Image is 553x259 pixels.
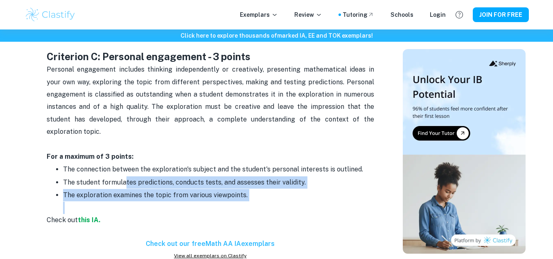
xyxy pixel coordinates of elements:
h6: Check out our free Math AA IA exemplars [47,239,374,249]
p: Review [294,10,322,19]
span: The student formulates predictions, conducts tests, and assesses their validity. [63,178,306,186]
a: Tutoring [343,10,374,19]
a: Schools [390,10,413,19]
p: Exemplars [240,10,278,19]
strong: Criterion C: Personal engagement - 3 points [47,51,251,62]
img: Thumbnail [403,49,526,254]
a: Login [430,10,446,19]
button: JOIN FOR FREE [473,7,529,22]
h6: Click here to explore thousands of marked IA, EE and TOK exemplars ! [2,31,551,40]
button: Help and Feedback [452,8,466,22]
span: The exploration examines the topic from various viewpoints. [63,191,248,199]
span: Check out [47,216,78,224]
span: Personal engagement includes thinking independently or creatively, presenting mathematical ideas ... [47,65,376,135]
a: this IA. [78,216,100,224]
img: Clastify logo [25,7,77,23]
span: The connection between the exploration's subject and the student's personal interests is outlined. [63,165,363,173]
strong: For a maximum of 3 points: [47,153,133,160]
